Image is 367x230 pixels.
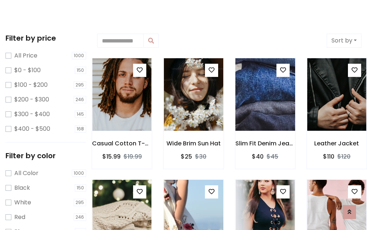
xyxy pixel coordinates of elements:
[74,214,87,221] span: 246
[124,152,142,161] del: $19.99
[75,184,87,192] span: 150
[195,152,206,161] del: $30
[235,140,295,147] h6: Slim Fit Denim Jeans
[14,66,41,75] label: $0 - $100
[164,140,223,147] h6: Wide Brim Sun Hat
[337,152,351,161] del: $120
[14,51,37,60] label: All Price
[72,170,87,177] span: 1000
[323,153,334,160] h6: $110
[75,111,87,118] span: 145
[267,152,278,161] del: $45
[14,95,49,104] label: $200 - $300
[72,52,87,59] span: 1000
[92,140,152,147] h6: Casual Cotton T-Shirt
[5,151,86,160] h5: Filter by color
[14,169,38,178] label: All Color
[74,81,87,89] span: 295
[75,125,87,133] span: 168
[75,67,87,74] span: 150
[252,153,264,160] h6: $40
[327,34,362,48] button: Sort by
[181,153,192,160] h6: $25
[14,198,31,207] label: White
[14,125,50,133] label: $400 - $500
[14,81,48,89] label: $100 - $200
[14,110,50,119] label: $300 - $400
[14,213,25,222] label: Red
[14,183,30,192] label: Black
[74,96,87,103] span: 246
[5,34,86,42] h5: Filter by price
[102,153,121,160] h6: $15.99
[307,140,367,147] h6: Leather Jacket
[74,199,87,206] span: 295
